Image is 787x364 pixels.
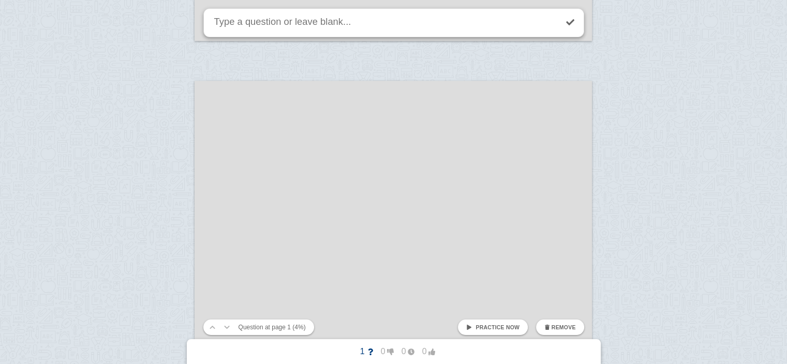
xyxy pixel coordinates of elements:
button: 1000 [344,343,443,360]
span: 1 [352,347,373,356]
button: Question at page 1 (4%) [234,319,310,335]
span: Practice now [476,324,519,330]
span: 0 [394,347,414,356]
button: Remove [536,319,584,335]
span: 0 [373,347,394,356]
span: 0 [414,347,435,356]
a: Practice now [458,319,528,335]
span: Remove [552,324,576,330]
